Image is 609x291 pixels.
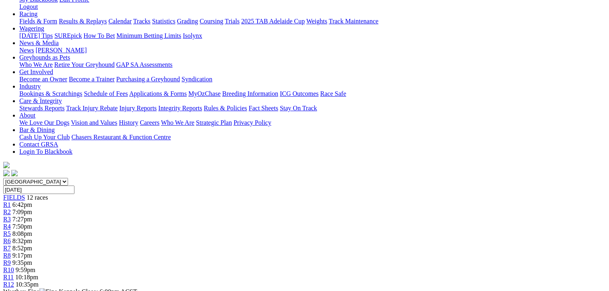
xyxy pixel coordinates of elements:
a: Industry [19,83,41,90]
a: [DATE] Tips [19,32,53,39]
a: Coursing [200,18,223,25]
div: Racing [19,18,606,25]
a: Careers [140,119,159,126]
a: Wagering [19,25,44,32]
div: About [19,119,606,126]
a: Track Maintenance [329,18,378,25]
a: R2 [3,208,11,215]
span: 10:35pm [16,281,39,288]
a: Integrity Reports [158,105,202,111]
a: Bar & Dining [19,126,55,133]
a: Tracks [133,18,151,25]
a: News [19,47,34,54]
span: 8:32pm [12,237,32,244]
span: 7:09pm [12,208,32,215]
a: Strategic Plan [196,119,232,126]
a: Schedule of Fees [84,90,128,97]
a: R3 [3,216,11,223]
span: 9:35pm [12,259,32,266]
a: Purchasing a Greyhound [116,76,180,83]
a: R8 [3,252,11,259]
a: Syndication [182,76,212,83]
a: Track Injury Rebate [66,105,118,111]
a: Become a Trainer [69,76,115,83]
a: How To Bet [84,32,115,39]
span: R1 [3,201,11,208]
a: GAP SA Assessments [116,61,173,68]
div: Get Involved [19,76,606,83]
a: Fields & Form [19,18,57,25]
a: Greyhounds as Pets [19,54,70,61]
span: 7:27pm [12,216,32,223]
div: Greyhounds as Pets [19,61,606,68]
a: Stay On Track [280,105,317,111]
a: MyOzChase [188,90,221,97]
a: News & Media [19,39,59,46]
a: Chasers Restaurant & Function Centre [71,134,171,140]
a: R5 [3,230,11,237]
a: Contact GRSA [19,141,58,148]
a: Stewards Reports [19,105,64,111]
span: 9:59pm [16,266,35,273]
a: Fact Sheets [249,105,278,111]
a: Results & Replays [59,18,107,25]
div: News & Media [19,47,606,54]
a: Isolynx [183,32,202,39]
a: Logout [19,3,38,10]
a: Become an Owner [19,76,67,83]
a: Statistics [152,18,175,25]
img: logo-grsa-white.png [3,162,10,168]
a: ICG Outcomes [280,90,318,97]
div: Wagering [19,32,606,39]
a: R6 [3,237,11,244]
a: R9 [3,259,11,266]
div: Industry [19,90,606,97]
span: R4 [3,223,11,230]
a: R11 [3,274,14,281]
a: Rules & Policies [204,105,247,111]
a: Cash Up Your Club [19,134,70,140]
a: Calendar [108,18,132,25]
a: Privacy Policy [233,119,271,126]
input: Select date [3,186,74,194]
a: Bookings & Scratchings [19,90,82,97]
span: FIELDS [3,194,25,201]
div: Bar & Dining [19,134,606,141]
span: 12 races [27,194,48,201]
a: Login To Blackbook [19,148,72,155]
a: We Love Our Dogs [19,119,69,126]
a: R12 [3,281,14,288]
a: 2025 TAB Adelaide Cup [241,18,305,25]
a: Injury Reports [119,105,157,111]
img: facebook.svg [3,170,10,176]
a: Who We Are [161,119,194,126]
a: About [19,112,35,119]
a: Race Safe [320,90,346,97]
div: Care & Integrity [19,105,606,112]
a: Weights [306,18,327,25]
a: [PERSON_NAME] [35,47,87,54]
a: History [119,119,138,126]
a: R7 [3,245,11,252]
a: Who We Are [19,61,53,68]
a: Applications & Forms [129,90,187,97]
a: Racing [19,10,37,17]
a: R10 [3,266,14,273]
a: Breeding Information [222,90,278,97]
span: 8:52pm [12,245,32,252]
span: 7:50pm [12,223,32,230]
a: SUREpick [54,32,82,39]
span: 9:17pm [12,252,32,259]
span: 10:18pm [15,274,38,281]
a: Grading [177,18,198,25]
a: Trials [225,18,239,25]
